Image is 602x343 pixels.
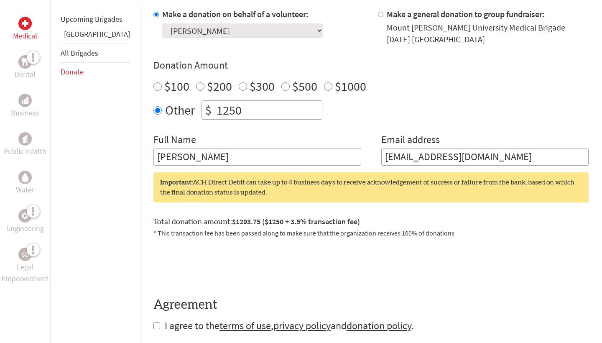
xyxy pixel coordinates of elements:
div: ACH Direct Debit can take up to 4 business days to receive acknowledgement of success or failure ... [153,172,589,202]
strong: Important: [160,179,193,186]
li: Guatemala [61,28,130,44]
input: Your Email [381,148,589,166]
a: donation policy [347,319,411,332]
a: Public HealthPublic Health [4,132,46,157]
a: All Brigades [61,48,98,58]
span: $1293.75 ($1250 + 3.5% transaction fee) [232,217,360,226]
a: [GEOGRAPHIC_DATA] [64,29,130,39]
p: Business [11,107,39,119]
a: Donate [61,67,84,77]
img: Water [22,172,28,182]
a: terms of use [219,319,271,332]
a: Legal EmpowermentLegal Empowerment [2,248,48,284]
div: Dental [18,55,32,69]
li: All Brigades [61,44,130,63]
a: MedicalMedical [13,17,37,42]
label: Other [165,100,195,120]
label: Make a general donation to group fundraiser: [387,9,545,19]
li: Upcoming Brigades [61,10,130,28]
div: Water [18,171,32,184]
iframe: reCAPTCHA [153,248,281,281]
input: Enter Amount [215,101,322,119]
div: Mount [PERSON_NAME] University Medical Brigade [DATE] [GEOGRAPHIC_DATA] [387,22,589,45]
div: $ [202,101,215,119]
label: $500 [292,78,317,94]
p: Water [16,184,34,196]
a: BusinessBusiness [11,94,39,119]
label: Email address [381,133,440,148]
p: Public Health [4,146,46,157]
h4: Agreement [153,297,589,312]
img: Business [22,97,28,104]
img: Engineering [22,212,28,219]
li: Donate [61,63,130,81]
label: Make a donation on behalf of a volunteer: [162,9,309,19]
img: Medical [22,20,28,27]
label: $1000 [335,78,366,94]
p: Legal Empowerment [2,261,48,284]
img: Public Health [22,135,28,143]
div: Engineering [18,209,32,223]
div: Medical [18,17,32,30]
label: $300 [250,78,275,94]
div: Legal Empowerment [18,248,32,261]
p: Dental [15,69,36,80]
label: Total donation amount: [153,216,360,228]
div: Public Health [18,132,32,146]
input: Enter Full Name [153,148,361,166]
div: Business [18,94,32,107]
a: privacy policy [273,319,331,332]
a: WaterWater [16,171,34,196]
span: I agree to the , and . [165,319,414,332]
a: DentalDental [15,55,36,80]
p: Engineering [7,223,44,234]
a: EngineeringEngineering [7,209,44,234]
p: Medical [13,30,37,42]
h4: Donation Amount [153,59,589,72]
label: $200 [207,78,232,94]
p: * This transaction fee has been passed along to make sure that the organization receives 100% of ... [153,228,589,238]
img: Dental [22,58,28,66]
label: Full Name [153,133,196,148]
label: $100 [164,78,189,94]
a: Upcoming Brigades [61,14,122,24]
img: Legal Empowerment [22,252,28,257]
